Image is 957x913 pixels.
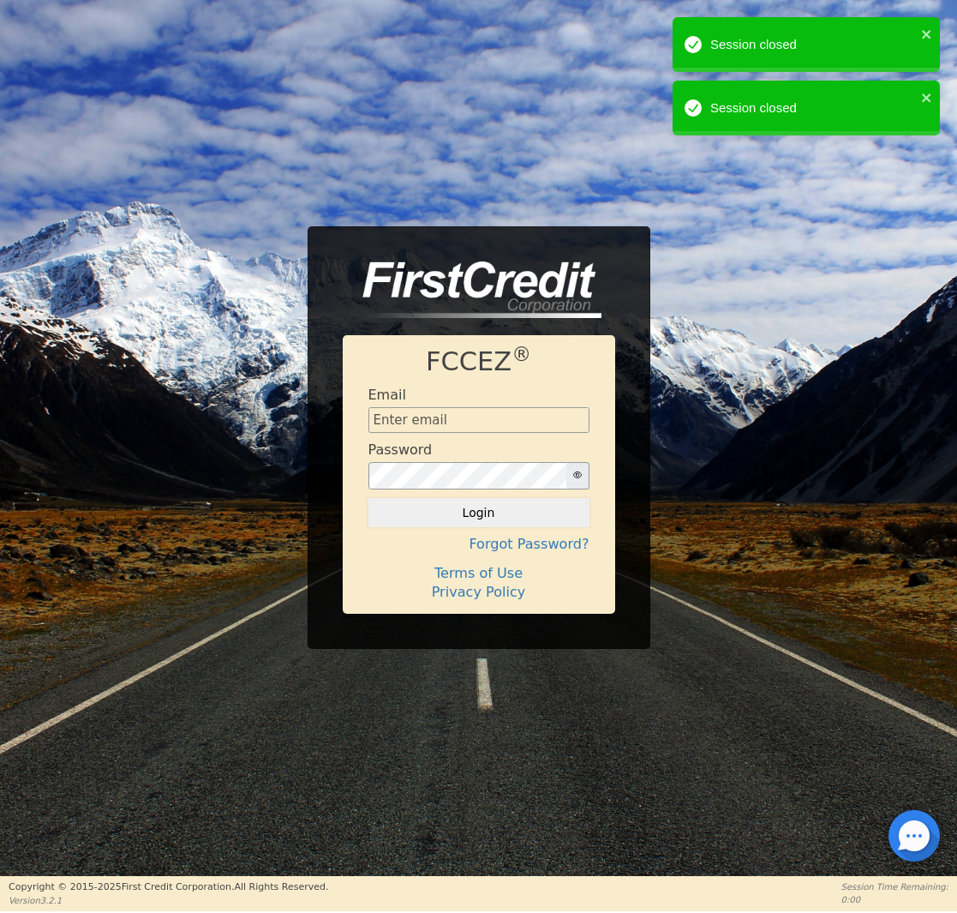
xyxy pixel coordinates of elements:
[9,880,328,895] p: Copyright © 2015- 2025 First Credit Corporation.
[921,24,933,44] button: close
[368,387,406,403] h4: Email
[234,881,328,892] span: All Rights Reserved.
[921,87,933,107] button: close
[368,441,433,458] h4: Password
[841,880,948,893] p: Session Time Remaining:
[368,346,589,378] h1: FCCEZ
[343,261,601,318] img: logo-CMu_cnol.png
[368,498,589,527] button: Login
[368,407,589,433] input: Enter email
[368,584,589,600] h4: Privacy Policy
[511,343,531,365] sup: ®
[368,536,589,552] h4: Forgot Password?
[710,35,916,55] div: Session closed
[710,99,916,118] div: Session closed
[368,462,567,490] input: password
[841,893,948,906] p: 0:00
[368,565,589,581] h4: Terms of Use
[9,894,328,907] p: Version 3.2.1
